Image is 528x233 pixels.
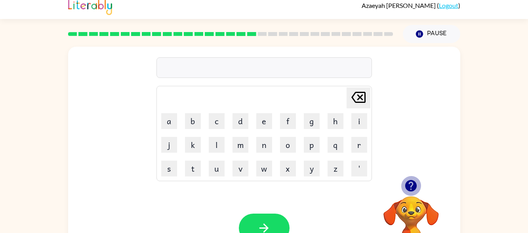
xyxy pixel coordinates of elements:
button: s [161,161,177,176]
button: e [256,113,272,129]
button: p [304,137,320,153]
button: Pause [403,25,460,43]
span: Azaeyah [PERSON_NAME] [362,2,437,9]
button: w [256,161,272,176]
button: b [185,113,201,129]
button: t [185,161,201,176]
button: k [185,137,201,153]
div: ( ) [362,2,460,9]
button: n [256,137,272,153]
button: x [280,161,296,176]
button: f [280,113,296,129]
button: g [304,113,320,129]
button: o [280,137,296,153]
button: u [209,161,225,176]
button: ' [351,161,367,176]
button: i [351,113,367,129]
button: l [209,137,225,153]
a: Logout [439,2,458,9]
button: r [351,137,367,153]
button: j [161,137,177,153]
button: v [233,161,248,176]
button: a [161,113,177,129]
button: m [233,137,248,153]
button: y [304,161,320,176]
button: c [209,113,225,129]
button: q [328,137,343,153]
button: d [233,113,248,129]
button: h [328,113,343,129]
button: z [328,161,343,176]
